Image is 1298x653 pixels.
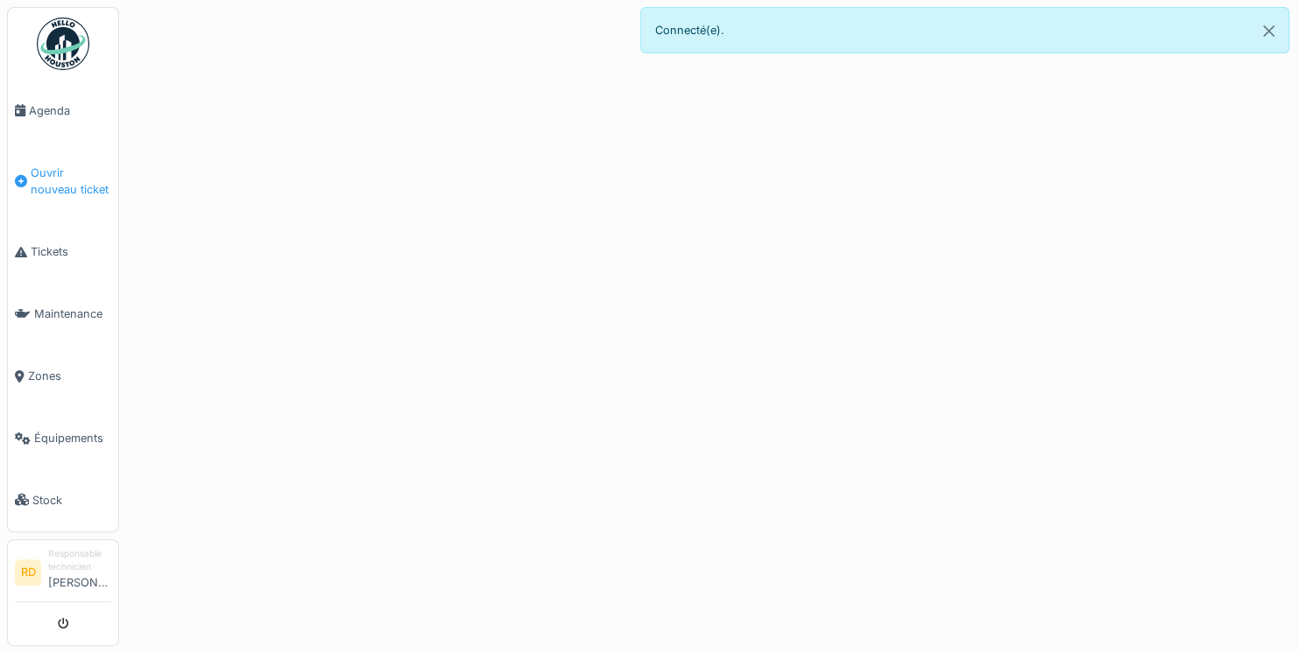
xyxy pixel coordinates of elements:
span: Stock [32,492,111,509]
button: Close [1249,8,1288,54]
a: Zones [8,345,118,407]
span: Ouvrir nouveau ticket [31,165,111,198]
span: Zones [28,368,111,384]
span: Équipements [34,430,111,446]
span: Tickets [31,243,111,260]
img: Badge_color-CXgf-gQk.svg [37,18,89,70]
a: Équipements [8,407,118,469]
li: [PERSON_NAME] [48,547,111,598]
a: Tickets [8,221,118,283]
a: Stock [8,469,118,531]
a: Ouvrir nouveau ticket [8,142,118,221]
a: RD Responsable technicien[PERSON_NAME] [15,547,111,602]
div: Connecté(e). [640,7,1289,53]
li: RD [15,559,41,586]
span: Maintenance [34,305,111,322]
span: Agenda [29,102,111,119]
a: Agenda [8,80,118,142]
a: Maintenance [8,283,118,345]
div: Responsable technicien [48,547,111,574]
